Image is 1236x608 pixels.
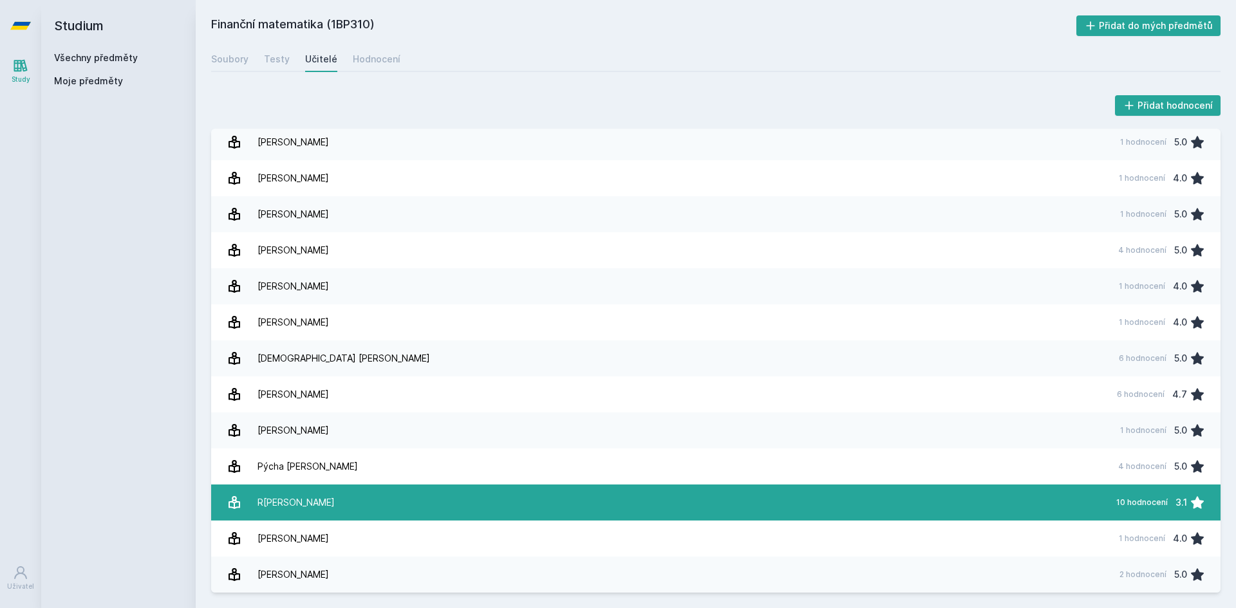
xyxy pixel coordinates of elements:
[211,484,1221,520] a: R[PERSON_NAME] 10 hodnocení 3.1
[1172,382,1187,407] div: 4.7
[211,196,1221,232] a: [PERSON_NAME] 1 hodnocení 5.0
[1175,490,1187,515] div: 3.1
[1174,201,1187,227] div: 5.0
[211,232,1221,268] a: [PERSON_NAME] 4 hodnocení 5.0
[54,52,138,63] a: Všechny předměty
[211,160,1221,196] a: [PERSON_NAME] 1 hodnocení 4.0
[264,53,290,66] div: Testy
[257,273,329,299] div: [PERSON_NAME]
[257,345,430,371] div: [DEMOGRAPHIC_DATA] [PERSON_NAME]
[1119,569,1166,580] div: 2 hodnocení
[211,15,1076,36] h2: Finanční matematika (1BP310)
[1173,526,1187,551] div: 4.0
[1116,497,1168,508] div: 10 hodnocení
[1174,562,1187,587] div: 5.0
[12,75,30,84] div: Study
[1173,165,1187,191] div: 4.0
[211,448,1221,484] a: Pýcha [PERSON_NAME] 4 hodnocení 5.0
[1117,389,1165,400] div: 6 hodnocení
[257,129,329,155] div: [PERSON_NAME]
[211,304,1221,340] a: [PERSON_NAME] 1 hodnocení 4.0
[211,53,248,66] div: Soubory
[1174,454,1187,479] div: 5.0
[257,490,335,515] div: R[PERSON_NAME]
[257,309,329,335] div: [PERSON_NAME]
[257,237,329,263] div: [PERSON_NAME]
[1115,95,1221,116] button: Přidat hodnocení
[211,557,1221,593] a: [PERSON_NAME] 2 hodnocení 5.0
[1120,425,1166,436] div: 1 hodnocení
[1120,209,1166,219] div: 1 hodnocení
[264,46,290,72] a: Testy
[1119,281,1165,291] div: 1 hodnocení
[3,51,39,91] a: Study
[1119,533,1165,544] div: 1 hodnocení
[1174,237,1187,263] div: 5.0
[257,454,358,479] div: Pýcha [PERSON_NAME]
[257,201,329,227] div: [PERSON_NAME]
[7,582,34,591] div: Uživatel
[1076,15,1221,36] button: Přidat do mých předmětů
[257,165,329,191] div: [PERSON_NAME]
[305,53,337,66] div: Učitelé
[1119,173,1165,183] div: 1 hodnocení
[1174,418,1187,443] div: 5.0
[211,46,248,72] a: Soubory
[211,412,1221,448] a: [PERSON_NAME] 1 hodnocení 5.0
[1119,317,1165,327] div: 1 hodnocení
[1118,461,1166,472] div: 4 hodnocení
[211,124,1221,160] a: [PERSON_NAME] 1 hodnocení 5.0
[1174,345,1187,371] div: 5.0
[211,376,1221,412] a: [PERSON_NAME] 6 hodnocení 4.7
[257,382,329,407] div: [PERSON_NAME]
[1118,245,1166,255] div: 4 hodnocení
[211,520,1221,557] a: [PERSON_NAME] 1 hodnocení 4.0
[1119,353,1166,364] div: 6 hodnocení
[305,46,337,72] a: Učitelé
[1173,273,1187,299] div: 4.0
[353,46,400,72] a: Hodnocení
[353,53,400,66] div: Hodnocení
[1174,129,1187,155] div: 5.0
[257,526,329,551] div: [PERSON_NAME]
[257,418,329,443] div: [PERSON_NAME]
[211,340,1221,376] a: [DEMOGRAPHIC_DATA] [PERSON_NAME] 6 hodnocení 5.0
[1173,309,1187,335] div: 4.0
[3,558,39,598] a: Uživatel
[54,75,123,88] span: Moje předměty
[211,268,1221,304] a: [PERSON_NAME] 1 hodnocení 4.0
[1120,137,1166,147] div: 1 hodnocení
[257,562,329,587] div: [PERSON_NAME]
